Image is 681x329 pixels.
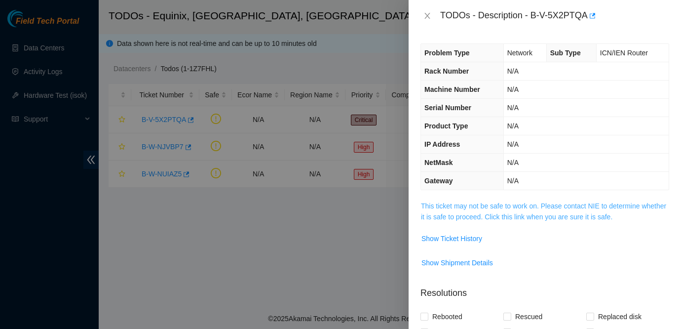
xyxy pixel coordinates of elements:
span: Serial Number [424,104,471,112]
span: close [423,12,431,20]
span: NetMask [424,159,453,166]
span: Sub Type [550,49,581,57]
a: This ticket may not be safe to work on. Please contact NIE to determine whether it is safe to pro... [421,202,666,221]
span: N/A [507,159,519,166]
span: N/A [507,67,519,75]
p: Resolutions [420,279,669,300]
button: Show Shipment Details [421,255,493,271]
span: N/A [507,85,519,93]
span: IP Address [424,140,460,148]
span: Machine Number [424,85,480,93]
span: N/A [507,140,519,148]
span: Rebooted [428,309,466,325]
span: Rack Number [424,67,469,75]
span: Show Ticket History [421,233,482,244]
span: Gateway [424,177,453,185]
span: ICN/IEN Router [600,49,648,57]
span: Show Shipment Details [421,257,493,268]
span: N/A [507,104,519,112]
span: N/A [507,122,519,130]
div: TODOs - Description - B-V-5X2PTQA [440,8,669,24]
span: Replaced disk [594,309,645,325]
button: Show Ticket History [421,231,483,247]
span: Problem Type [424,49,470,57]
span: Product Type [424,122,468,130]
button: Close [420,11,434,21]
span: N/A [507,177,519,185]
span: Rescued [511,309,546,325]
span: Network [507,49,532,57]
